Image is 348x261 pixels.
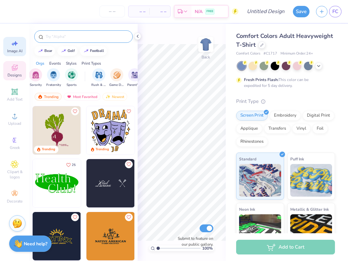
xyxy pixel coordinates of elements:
button: bear [34,46,55,56]
span: Comfort Colors [236,51,260,57]
strong: Fresh Prints Flash: [244,77,279,82]
div: golf [68,49,75,53]
div: Transfers [264,124,290,134]
img: eba1cdf5-7845-4d0a-a47b-4ed70e7e2cb7 [33,159,81,207]
img: 12426563-bf59-421b-819b-44abca47aa7d [134,106,183,155]
img: Neon Ink [239,214,281,247]
button: Like [125,107,133,115]
div: Trending [42,147,55,152]
img: 8a88d2a2-f203-489f-8b58-a22802efb5f4 [81,212,129,260]
img: trend_line.gif [61,49,66,53]
div: This color can be expedited for 5 day delivery. [244,77,324,89]
button: Like [71,107,79,115]
img: 1e9e6b75-91a5-4ae9-b298-7f6f1c704287 [86,159,135,207]
span: FC [332,8,338,15]
span: Add Text [7,97,23,102]
input: Try "Alpha" [45,33,129,40]
input: Untitled Design [242,5,290,18]
div: Vinyl [292,124,310,134]
span: – – [153,8,166,15]
span: 25 [72,163,76,167]
span: Sports [67,83,77,88]
img: Standard [239,164,281,197]
img: Game Day Image [113,71,121,79]
div: filter for Rush & Bid [91,68,106,88]
span: Neon Ink [239,206,255,213]
button: filter button [65,68,78,88]
img: Fraternity Image [50,71,57,79]
button: golf [57,46,78,56]
button: Like [125,160,133,168]
button: football [80,46,107,56]
img: f9c60a97-0af1-4f1a-b0b5-fc63a8ea8f17 [134,212,183,260]
img: trend_line.gif [38,49,43,53]
span: Clipart & logos [3,169,26,180]
div: Screen Print [236,111,268,121]
div: Styles [66,60,77,66]
a: FC [329,6,341,17]
span: – – [132,8,145,15]
img: trending.gif [38,94,43,99]
span: Decorate [7,199,23,204]
div: Embroidery [270,111,301,121]
span: FREE [206,9,213,14]
span: Comfort Colors Adult Heavyweight T-Shirt [236,32,333,49]
button: Like [71,213,79,221]
img: f83ec8af-c050-45e3-a3c3-eb59c79b42d5 [33,106,81,155]
span: 100 % [202,245,213,251]
span: Fraternity [46,83,61,88]
div: Trending [35,93,62,101]
strong: Need help? [24,241,47,247]
div: Most Favorited [64,93,100,101]
div: Events [49,60,61,66]
img: Puff Ink [290,164,332,197]
span: Parent's Weekend [127,83,142,88]
span: Minimum Order: 24 + [280,51,313,57]
label: Submit to feature on our public gallery. [174,236,213,247]
button: filter button [91,68,106,88]
img: 7b121f80-8374-4351-afd8-5755a85060f3 [134,159,183,207]
img: most_fav.gif [67,94,72,99]
button: filter button [29,68,42,88]
span: Game Day [109,83,124,88]
div: filter for Fraternity [46,68,61,88]
div: football [90,49,104,53]
div: filter for Sorority [29,68,42,88]
div: Back [202,54,210,60]
div: Foil [312,124,328,134]
div: filter for Game Day [109,68,124,88]
div: Print Type [236,98,335,105]
div: filter for Parent's Weekend [127,68,142,88]
img: a3e29154-4f80-423d-8a44-ad9bfda5a35f [86,106,135,155]
span: Metallic & Glitter Ink [290,206,329,213]
img: Back [199,38,212,51]
span: # C1717 [264,51,277,57]
img: Metallic & Glitter Ink [290,214,332,247]
div: Trending [96,147,109,152]
button: filter button [46,68,61,88]
button: Like [125,213,133,221]
button: Like [63,160,79,169]
span: Upload [8,121,21,126]
img: Newest.gif [105,94,111,99]
button: Save [293,6,310,17]
span: Image AI [7,48,23,54]
span: Standard [239,155,256,162]
input: – – [99,6,125,17]
span: Rush & Bid [91,83,106,88]
img: 4c3bc8a7-86ea-4e7a-a2ad-189bcdd243e1 [86,212,135,260]
img: Rush & Bid Image [95,71,103,79]
span: Puff Ink [290,155,304,162]
div: filter for Sports [65,68,78,88]
div: bear [44,49,52,53]
img: 1fe47ef6-4f4f-4760-8048-50a282af88e0 [33,212,81,260]
div: Digital Print [303,111,334,121]
img: 1eb07b5a-0dd8-4086-82f9-588542ded9f8 [81,106,129,155]
div: Print Types [82,60,101,66]
button: filter button [127,68,142,88]
img: Sports Image [68,71,75,79]
div: Applique [236,124,262,134]
img: f5f4dbe5-eb30-48b4-b607-f0da8428eae5 [81,159,129,207]
img: Sorority Image [32,71,39,79]
span: Greek [10,145,20,150]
